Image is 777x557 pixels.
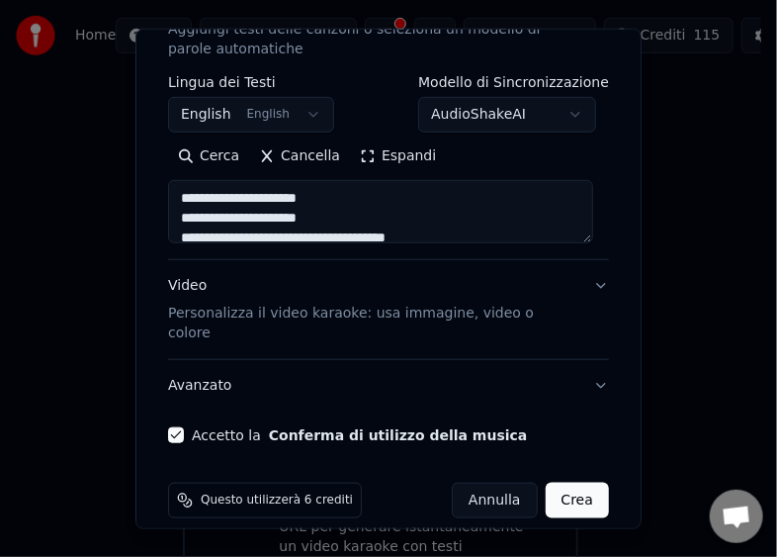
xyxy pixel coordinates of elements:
p: Aggiungi testi delle canzoni o seleziona un modello di parole automatiche [168,20,577,59]
button: Espandi [350,140,446,172]
label: Modello di Sincronizzazione [418,75,609,89]
button: Accetto la [269,428,528,442]
button: VideoPersonalizza il video karaoke: usa immagine, video o colore [168,260,609,359]
label: Accetto la [192,428,527,442]
button: Cerca [168,140,249,172]
p: Personalizza il video karaoke: usa immagine, video o colore [168,304,577,343]
button: Cancella [249,140,350,172]
label: Lingua dei Testi [168,75,334,89]
span: Questo utilizzerà 6 crediti [201,493,353,509]
button: Crea [546,483,609,518]
button: Avanzato [168,360,609,412]
button: Annulla [452,483,538,518]
div: Video [168,276,577,343]
div: TestiAggiungi testi delle canzoni o seleziona un modello di parole automatiche [168,75,609,259]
